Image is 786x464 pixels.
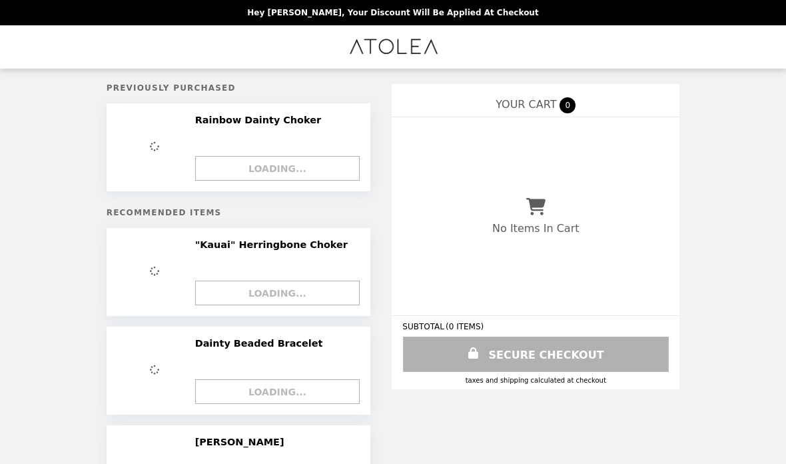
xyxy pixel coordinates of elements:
span: ( 0 ITEMS ) [446,322,484,331]
h2: Rainbow Dainty Choker [195,114,326,126]
span: 0 [560,97,576,113]
p: Hey [PERSON_NAME], your discount will be applied at checkout [247,8,538,17]
h5: Previously Purchased [107,83,371,93]
span: SUBTOTAL [402,322,446,331]
h2: Dainty Beaded Bracelet [195,337,328,349]
div: Taxes and Shipping calculated at checkout [402,377,669,384]
h5: Recommended Items [107,208,371,217]
img: Brand Logo [348,33,439,61]
h2: "Kauai" Herringbone Choker [195,239,353,251]
p: No Items In Cart [492,222,579,235]
span: YOUR CART [496,98,556,111]
h2: [PERSON_NAME] [195,436,290,448]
